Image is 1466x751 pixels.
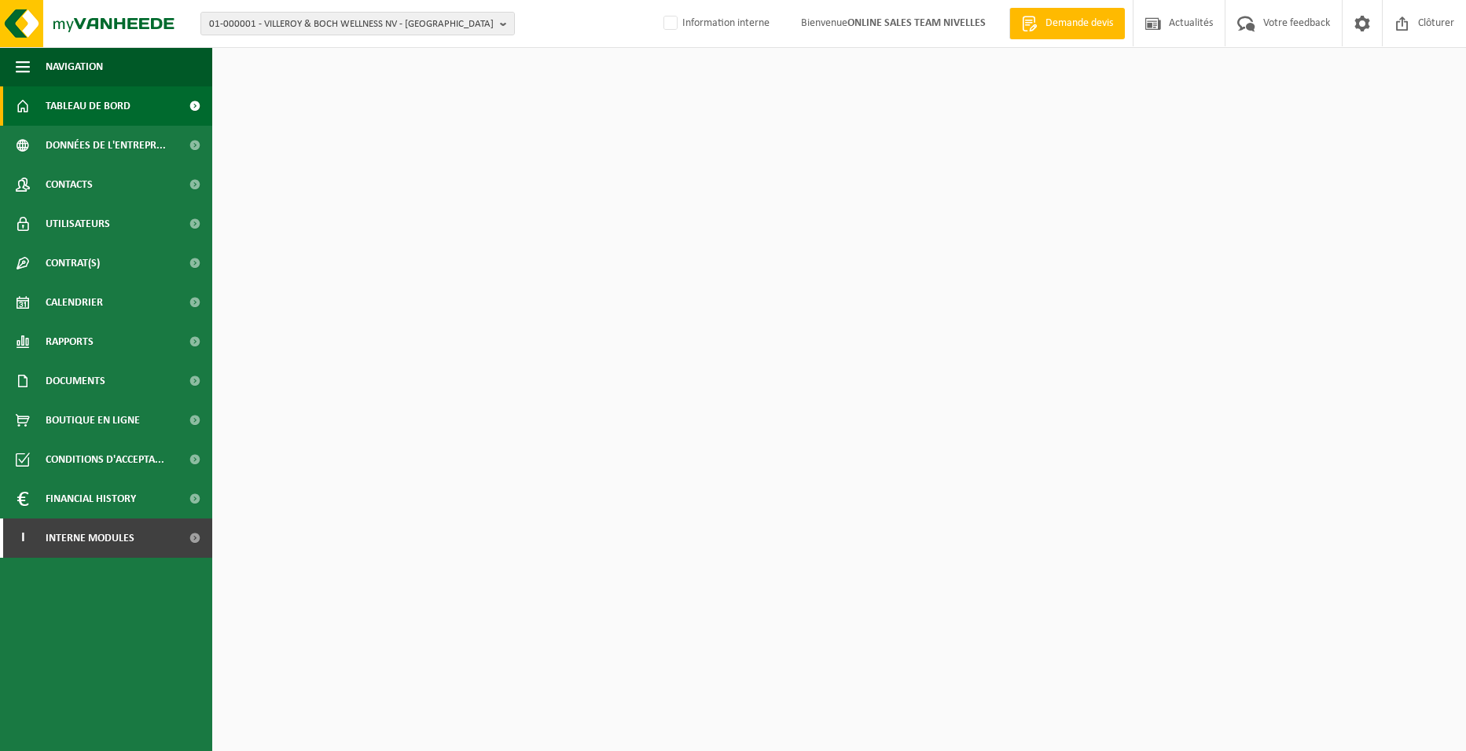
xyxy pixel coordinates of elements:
[46,479,136,518] span: Financial History
[660,12,770,35] label: Information interne
[46,361,105,401] span: Documents
[46,322,94,361] span: Rapports
[46,401,140,440] span: Boutique en ligne
[16,518,30,558] span: I
[46,244,100,283] span: Contrat(s)
[46,86,130,126] span: Tableau de bord
[200,12,515,35] button: 01-000001 - VILLEROY & BOCH WELLNESS NV - [GEOGRAPHIC_DATA]
[1042,16,1117,31] span: Demande devis
[1009,8,1125,39] a: Demande devis
[46,204,110,244] span: Utilisateurs
[847,17,986,29] strong: ONLINE SALES TEAM NIVELLES
[46,126,166,165] span: Données de l'entrepr...
[46,165,93,204] span: Contacts
[46,518,134,558] span: Interne modules
[209,13,494,36] span: 01-000001 - VILLEROY & BOCH WELLNESS NV - [GEOGRAPHIC_DATA]
[46,283,103,322] span: Calendrier
[46,47,103,86] span: Navigation
[46,440,164,479] span: Conditions d'accepta...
